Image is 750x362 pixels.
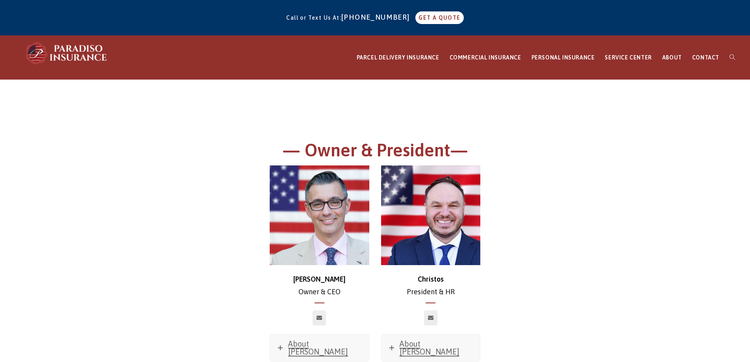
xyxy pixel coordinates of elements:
span: Call or Text Us At: [286,15,341,21]
span: PERSONAL INSURANCE [531,54,595,61]
strong: [PERSON_NAME] [293,275,346,283]
span: About [PERSON_NAME] [288,339,348,356]
a: ABOUT [657,36,687,80]
span: SERVICE CENTER [605,54,652,61]
a: SERVICE CENTER [600,36,657,80]
a: [PHONE_NUMBER] [341,13,414,21]
img: chris-500x500 (1) [270,165,369,265]
span: ABOUT [662,54,682,61]
a: COMMERCIAL INSURANCE [444,36,526,80]
img: Paradiso Insurance [24,41,110,65]
a: About [PERSON_NAME] [270,334,369,361]
h1: — Owner & President— [159,139,592,166]
strong: Christos [418,275,444,283]
img: Christos_500x500 [381,165,481,265]
a: GET A QUOTE [415,11,463,24]
a: PERSONAL INSURANCE [526,36,600,80]
a: About [PERSON_NAME] [381,334,480,361]
span: About [PERSON_NAME] [400,339,459,356]
a: PARCEL DELIVERY INSURANCE [352,36,444,80]
span: CONTACT [692,54,719,61]
span: PARCEL DELIVERY INSURANCE [357,54,439,61]
p: President & HR [381,273,481,299]
a: CONTACT [687,36,724,80]
p: Owner & CEO [270,273,369,299]
span: COMMERCIAL INSURANCE [450,54,521,61]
